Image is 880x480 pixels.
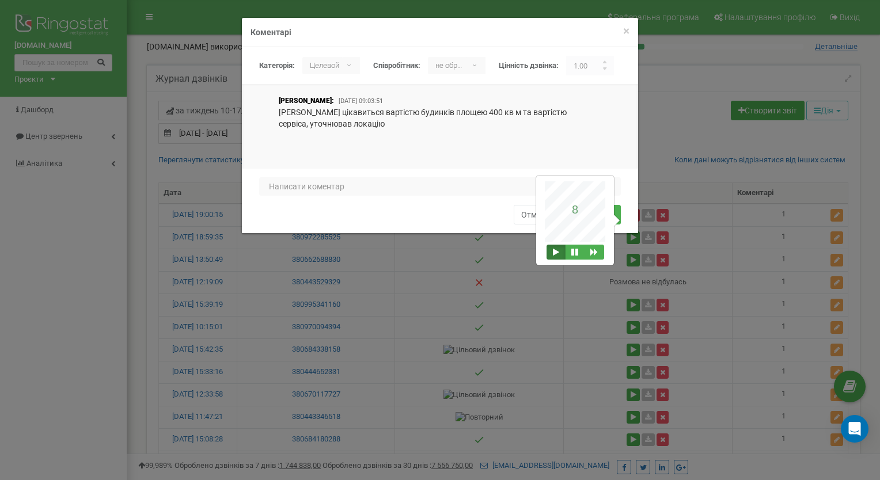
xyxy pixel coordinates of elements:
[343,57,360,74] b: ▾
[279,96,334,106] p: [PERSON_NAME]:
[514,205,557,224] button: Отмена
[259,60,295,71] label: Категорія:
[468,57,485,74] b: ▾
[499,60,559,71] label: Цінність дзвінка:
[428,57,468,74] p: не обрано
[302,57,343,74] p: Целевой
[373,60,420,71] label: Співробітник:
[251,26,629,38] h4: Коментарі
[841,415,868,443] div: Open Intercom Messenger
[279,106,585,129] p: [PERSON_NAME] цікавиться вартістю будинків площею 400 кв м та вартістю сервіса, уточнював локацію
[561,203,590,216] p: 8
[623,24,629,38] span: ×
[339,97,383,106] p: [DATE] 09:03:51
